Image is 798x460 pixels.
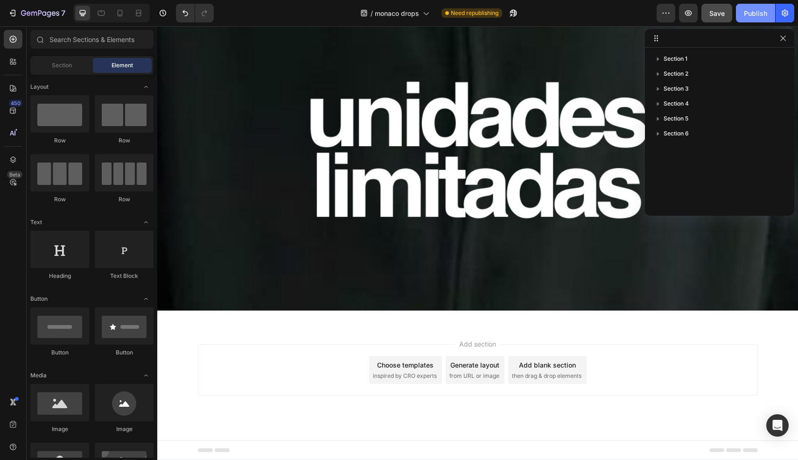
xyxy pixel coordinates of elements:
[95,195,154,204] div: Row
[139,79,154,94] span: Toggle open
[216,346,280,354] span: inspired by CRO experts
[293,334,342,344] div: Generate layout
[30,425,89,433] div: Image
[139,291,154,306] span: Toggle open
[52,61,72,70] span: Section
[375,8,419,18] span: monaco drops
[709,9,725,17] span: Save
[95,272,154,280] div: Text Block
[112,61,133,70] span: Element
[139,215,154,230] span: Toggle open
[7,171,22,178] div: Beta
[30,371,47,380] span: Media
[30,272,89,280] div: Heading
[664,129,689,138] span: Section 6
[298,313,343,323] span: Add section
[701,4,732,22] button: Save
[95,425,154,433] div: Image
[30,136,89,145] div: Row
[95,348,154,357] div: Button
[664,69,688,78] span: Section 2
[362,334,419,344] div: Add blank section
[355,346,424,354] span: then drag & drop elements
[371,8,373,18] span: /
[220,334,276,344] div: Choose templates
[30,218,42,226] span: Text
[30,83,49,91] span: Layout
[9,99,22,107] div: 450
[30,195,89,204] div: Row
[157,26,798,460] iframe: Design area
[664,84,689,93] span: Section 3
[176,4,214,22] div: Undo/Redo
[664,99,689,108] span: Section 4
[664,54,687,64] span: Section 1
[451,9,498,17] span: Need republishing
[4,4,70,22] button: 7
[766,414,789,437] div: Open Intercom Messenger
[664,114,688,123] span: Section 5
[292,346,342,354] span: from URL or image
[61,7,65,19] p: 7
[744,8,767,18] div: Publish
[30,30,154,49] input: Search Sections & Elements
[736,4,775,22] button: Publish
[95,136,154,145] div: Row
[30,295,48,303] span: Button
[30,348,89,357] div: Button
[139,368,154,383] span: Toggle open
